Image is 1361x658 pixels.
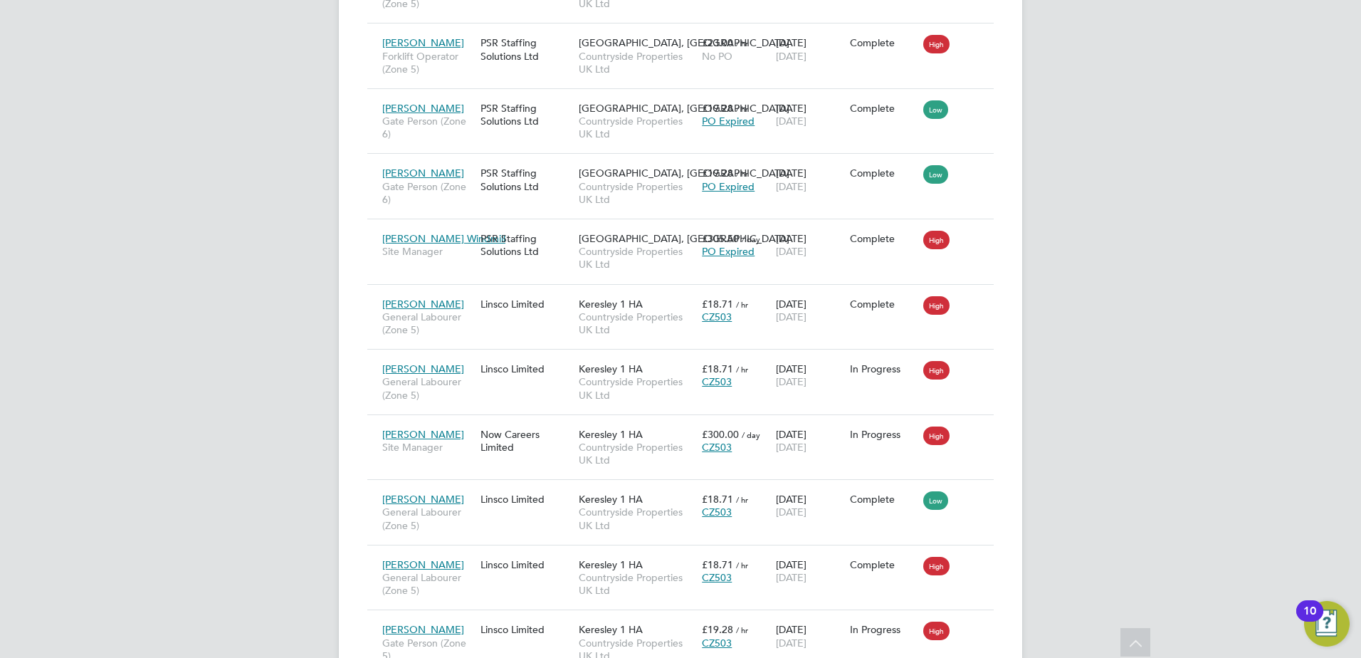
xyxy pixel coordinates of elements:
[379,159,994,171] a: [PERSON_NAME]Gate Person (Zone 6)PSR Staffing Solutions Ltd[GEOGRAPHIC_DATA], [GEOGRAPHIC_DATA]Co...
[742,234,760,244] span: / day
[923,622,950,640] span: High
[382,298,464,310] span: [PERSON_NAME]
[850,428,917,441] div: In Progress
[477,291,575,318] div: Linsco Limited
[776,375,806,388] span: [DATE]
[579,245,695,271] span: Countryside Properties UK Ltd
[850,36,917,49] div: Complete
[579,558,643,571] span: Keresley 1 HA
[379,420,994,432] a: [PERSON_NAME]Site ManagerNow Careers LimitedKeresley 1 HACountryside Properties UK Ltd£300.00 / d...
[772,95,846,135] div: [DATE]
[702,623,733,636] span: £19.28
[477,160,575,199] div: PSR Staffing Solutions Ltd
[776,180,806,193] span: [DATE]
[579,232,789,245] span: [GEOGRAPHIC_DATA], [GEOGRAPHIC_DATA]
[850,558,917,571] div: Complete
[772,486,846,526] div: [DATE]
[776,245,806,258] span: [DATE]
[923,557,950,575] span: High
[923,165,948,184] span: Low
[702,558,733,571] span: £18.71
[736,625,748,635] span: / hr
[923,231,950,249] span: High
[477,355,575,382] div: Linsco Limited
[379,290,994,302] a: [PERSON_NAME]General Labourer (Zone 5)Linsco LimitedKeresley 1 HACountryside Properties UK Ltd£18...
[477,225,575,265] div: PSR Staffing Solutions Ltd
[923,35,950,53] span: High
[736,38,748,48] span: / hr
[379,28,994,41] a: [PERSON_NAME]Forklift Operator (Zone 5)PSR Staffing Solutions Ltd[GEOGRAPHIC_DATA], [GEOGRAPHIC_D...
[772,616,846,656] div: [DATE]
[923,361,950,380] span: High
[736,299,748,310] span: / hr
[1303,611,1316,630] div: 10
[579,102,789,115] span: [GEOGRAPHIC_DATA], [GEOGRAPHIC_DATA]
[850,167,917,179] div: Complete
[850,232,917,245] div: Complete
[379,355,994,367] a: [PERSON_NAME]General Labourer (Zone 5)Linsco LimitedKeresley 1 HACountryside Properties UK Ltd£18...
[772,225,846,265] div: [DATE]
[382,232,505,245] span: [PERSON_NAME] Windmill
[923,491,948,510] span: Low
[382,180,473,206] span: Gate Person (Zone 6)
[579,167,789,179] span: [GEOGRAPHIC_DATA], [GEOGRAPHIC_DATA]
[379,485,994,497] a: [PERSON_NAME]General Labourer (Zone 5)Linsco LimitedKeresley 1 HACountryside Properties UK Ltd£18...
[772,160,846,199] div: [DATE]
[776,637,806,649] span: [DATE]
[382,428,464,441] span: [PERSON_NAME]
[923,100,948,119] span: Low
[477,616,575,643] div: Linsco Limited
[579,506,695,531] span: Countryside Properties UK Ltd
[702,102,733,115] span: £19.28
[702,428,739,441] span: £300.00
[579,298,643,310] span: Keresley 1 HA
[702,167,733,179] span: £19.28
[579,571,695,597] span: Countryside Properties UK Ltd
[702,571,732,584] span: CZ503
[382,115,473,140] span: Gate Person (Zone 6)
[382,245,473,258] span: Site Manager
[477,95,575,135] div: PSR Staffing Solutions Ltd
[776,310,806,323] span: [DATE]
[776,115,806,127] span: [DATE]
[579,362,643,375] span: Keresley 1 HA
[379,615,994,627] a: [PERSON_NAME]Gate Person (Zone 5)Linsco LimitedKeresley 1 HACountryside Properties UK Ltd£19.28 /...
[579,493,643,506] span: Keresley 1 HA
[772,551,846,591] div: [DATE]
[579,375,695,401] span: Countryside Properties UK Ltd
[379,550,994,563] a: [PERSON_NAME]General Labourer (Zone 5)Linsco LimitedKeresley 1 HACountryside Properties UK Ltd£18...
[579,310,695,336] span: Countryside Properties UK Ltd
[382,102,464,115] span: [PERSON_NAME]
[382,493,464,506] span: [PERSON_NAME]
[702,232,739,245] span: £305.50
[736,560,748,570] span: / hr
[702,506,732,518] span: CZ503
[702,50,732,63] span: No PO
[736,103,748,114] span: / hr
[379,94,994,106] a: [PERSON_NAME]Gate Person (Zone 6)PSR Staffing Solutions Ltd[GEOGRAPHIC_DATA], [GEOGRAPHIC_DATA]Co...
[736,364,748,375] span: / hr
[702,375,732,388] span: CZ503
[702,310,732,323] span: CZ503
[579,50,695,75] span: Countryside Properties UK Ltd
[776,50,806,63] span: [DATE]
[776,571,806,584] span: [DATE]
[477,486,575,513] div: Linsco Limited
[579,441,695,466] span: Countryside Properties UK Ltd
[736,494,748,505] span: / hr
[702,493,733,506] span: £18.71
[382,36,464,49] span: [PERSON_NAME]
[477,29,575,69] div: PSR Staffing Solutions Ltd
[776,441,806,454] span: [DATE]
[850,362,917,375] div: In Progress
[382,623,464,636] span: [PERSON_NAME]
[477,551,575,578] div: Linsco Limited
[579,428,643,441] span: Keresley 1 HA
[382,167,464,179] span: [PERSON_NAME]
[772,355,846,395] div: [DATE]
[579,180,695,206] span: Countryside Properties UK Ltd
[702,180,755,193] span: PO Expired
[477,421,575,461] div: Now Careers Limited
[923,427,950,445] span: High
[382,558,464,571] span: [PERSON_NAME]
